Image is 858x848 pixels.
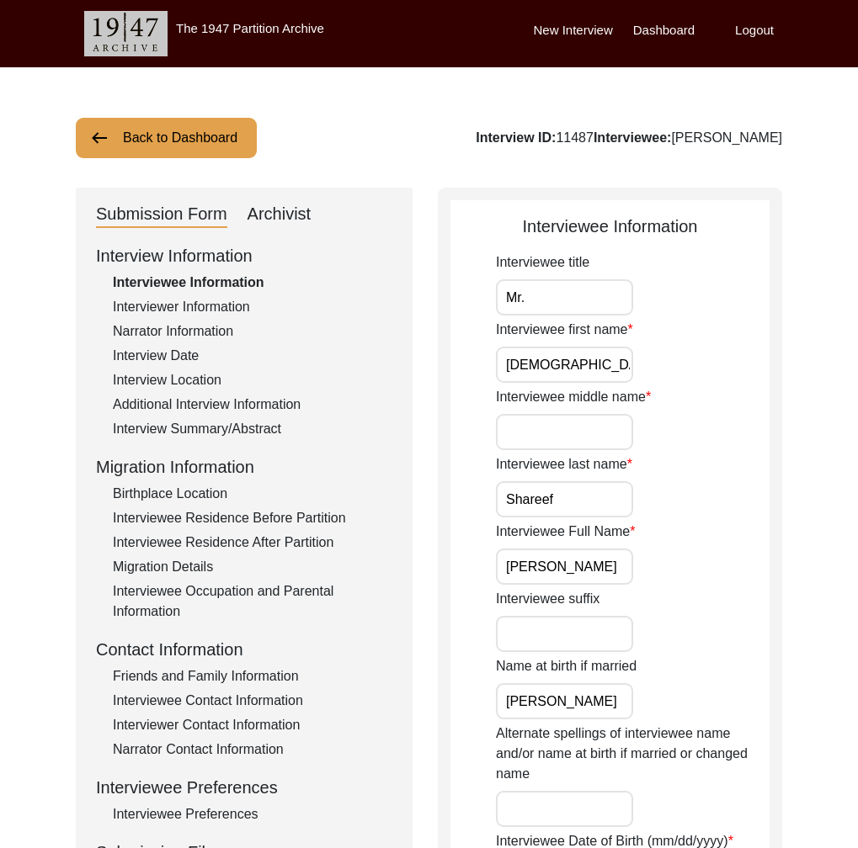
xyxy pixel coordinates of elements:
div: Archivist [248,201,312,228]
div: Migration Details [113,557,392,577]
div: Interviewee Contact Information [113,691,392,711]
b: Interview ID: [476,130,556,145]
label: Dashboard [633,21,695,40]
label: The 1947 Partition Archive [176,21,324,35]
div: Narrator Contact Information [113,739,392,760]
div: Friends and Family Information [113,666,392,686]
div: Interviewee Occupation and Parental Information [113,581,392,622]
label: Interviewee last name [496,454,632,474]
div: Submission Form [96,201,227,228]
label: Alternate spellings of interviewee name and/or name at birth if married or changed name [496,723,770,784]
button: Back to Dashboard [76,118,257,158]
img: header-logo.png [84,11,168,56]
b: Interviewee: [594,130,671,145]
label: Interviewee Full Name [496,522,635,542]
label: Interviewee suffix [496,589,600,609]
label: Interviewee title [496,252,589,273]
div: Additional Interview Information [113,395,392,415]
div: Interviewee Residence After Partition [113,533,392,553]
label: Interviewee first name [496,320,633,340]
div: Interviewer Information [113,297,392,317]
div: Interviewee Preferences [96,775,392,800]
label: Logout [735,21,774,40]
div: Interviewee Information [113,273,392,293]
div: Interviewee Information [450,214,770,239]
label: New Interview [534,21,613,40]
div: Interviewee Preferences [113,804,392,824]
img: arrow-left.png [89,128,109,148]
div: Interview Location [113,370,392,390]
div: Interview Information [96,243,392,268]
div: Contact Information [96,637,392,662]
div: Migration Information [96,454,392,480]
div: 11487 [PERSON_NAME] [476,128,782,148]
div: Narrator Information [113,321,392,342]
div: Interviewee Residence Before Partition [113,508,392,528]
div: Interviewer Contact Information [113,715,392,735]
div: Birthplace Location [113,484,392,504]
div: Interview Date [113,346,392,366]
label: Name at birth if married [496,656,637,676]
label: Interviewee middle name [496,387,651,407]
div: Interview Summary/Abstract [113,419,392,439]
